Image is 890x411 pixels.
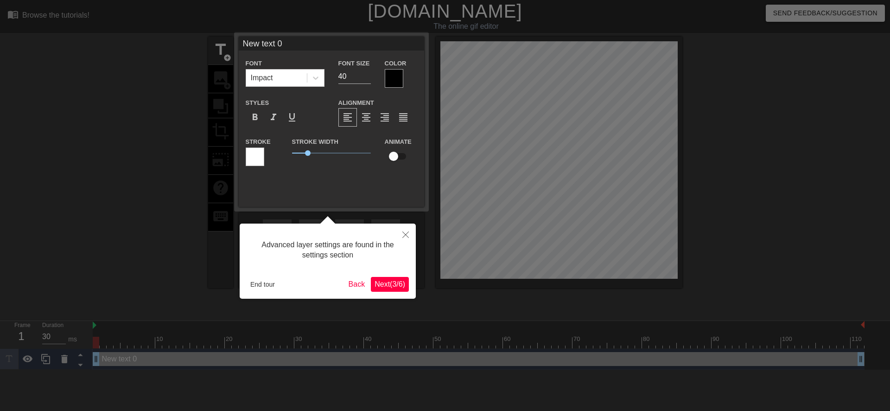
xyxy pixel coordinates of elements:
button: End tour [247,277,279,291]
button: Next [371,277,409,292]
button: Close [395,224,416,245]
div: Advanced layer settings are found in the settings section [247,231,409,270]
button: Back [345,277,369,292]
span: Next ( 3 / 6 ) [375,280,405,288]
